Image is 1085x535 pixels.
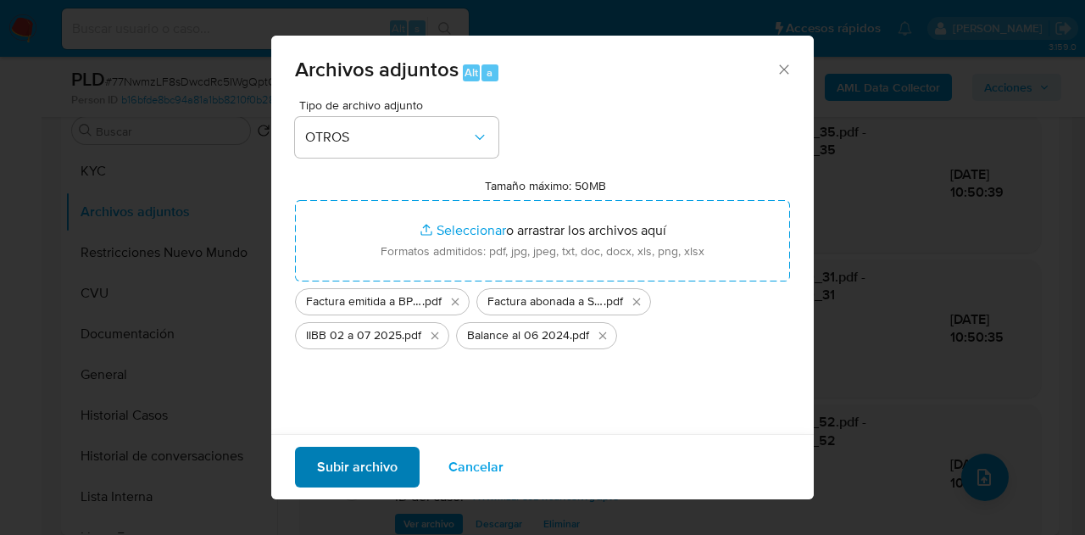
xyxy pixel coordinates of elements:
span: Factura abonada a SIMPLE DATA CORP [487,293,604,310]
button: Cancelar [426,447,526,488]
button: Subir archivo [295,447,420,488]
span: IIBB 02 a 07 2025 [306,327,402,344]
span: Archivos adjuntos [295,54,459,84]
ul: Archivos seleccionados [295,281,790,349]
span: Tipo de archivo adjunto [299,99,503,111]
span: .pdf [402,327,421,344]
span: Alt [465,64,478,81]
span: Factura emitida a BPMUP [306,293,422,310]
button: Eliminar IIBB 02 a 07 2025.pdf [425,326,445,346]
span: .pdf [604,293,623,310]
span: Subir archivo [317,449,398,486]
span: Cancelar [448,449,504,486]
span: .pdf [570,327,589,344]
span: .pdf [422,293,442,310]
label: Tamaño máximo: 50MB [485,178,606,193]
button: OTROS [295,117,498,158]
button: Eliminar Balance al 06 2024.pdf [593,326,613,346]
button: Eliminar Factura emitida a BPMUP.pdf [445,292,465,312]
button: Eliminar Factura abonada a SIMPLE DATA CORP.pdf [626,292,647,312]
button: Cerrar [776,61,791,76]
span: Balance al 06 2024 [467,327,570,344]
span: OTROS [305,129,471,146]
span: a [487,64,492,81]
